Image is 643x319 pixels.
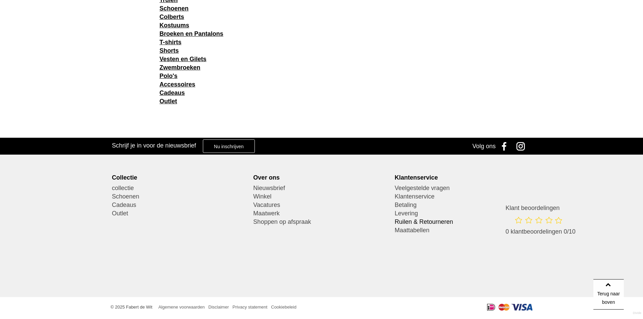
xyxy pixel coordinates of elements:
a: Cookiebeleid [271,304,296,310]
div: Klantenservice [395,174,531,181]
a: Kostuums [160,22,189,29]
h3: Schrijf je in voor de nieuwsbrief [112,142,196,149]
img: Mastercard [499,304,510,311]
a: Terug naar boven [593,279,624,310]
div: Volg ons [472,138,495,155]
a: Polo's [160,73,178,79]
div: Over ons [253,174,390,181]
img: Visa [511,304,533,311]
a: Colberts [160,14,184,20]
a: Divide [633,309,641,317]
a: Nieuwsbrief [253,184,390,192]
a: Schoenen [112,192,248,201]
a: Nu inschrijven [203,139,255,153]
a: Shorts [160,47,179,54]
a: Ruilen & Retourneren [395,218,531,226]
span: © 2025 Fabert de Wit [111,304,153,310]
div: Collectie [112,174,248,181]
a: Shoppen op afspraak [253,218,390,226]
a: T-shirts [160,39,182,46]
img: iDeal [487,304,495,311]
a: Outlet [160,98,177,105]
a: Zwembroeken [160,64,200,71]
a: Vacatures [253,201,390,209]
a: Cadeaus [160,89,185,96]
a: Levering [395,209,531,218]
a: Facebook [497,138,514,155]
a: Privacy statement [233,304,267,310]
a: Schoenen [160,5,189,12]
a: Algemene voorwaarden [158,304,205,310]
a: Disclaimer [208,304,229,310]
a: Vesten en Gilets [160,56,207,62]
a: Veelgestelde vragen [395,184,531,192]
h3: Klant beoordelingen [506,204,575,212]
a: Betaling [395,201,531,209]
a: Outlet [112,209,248,218]
a: Klant beoordelingen 0 klantbeoordelingen 0/10 [506,204,575,242]
a: Klantenservice [395,192,531,201]
a: Maatwerk [253,209,390,218]
a: Maattabellen [395,226,531,235]
span: 0 klantbeoordelingen 0/10 [506,228,575,235]
a: Accessoires [160,81,195,88]
a: Cadeaus [112,201,248,209]
a: Winkel [253,192,390,201]
a: Broeken en Pantalons [160,30,223,37]
a: Instagram [514,138,531,155]
a: collectie [112,184,248,192]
